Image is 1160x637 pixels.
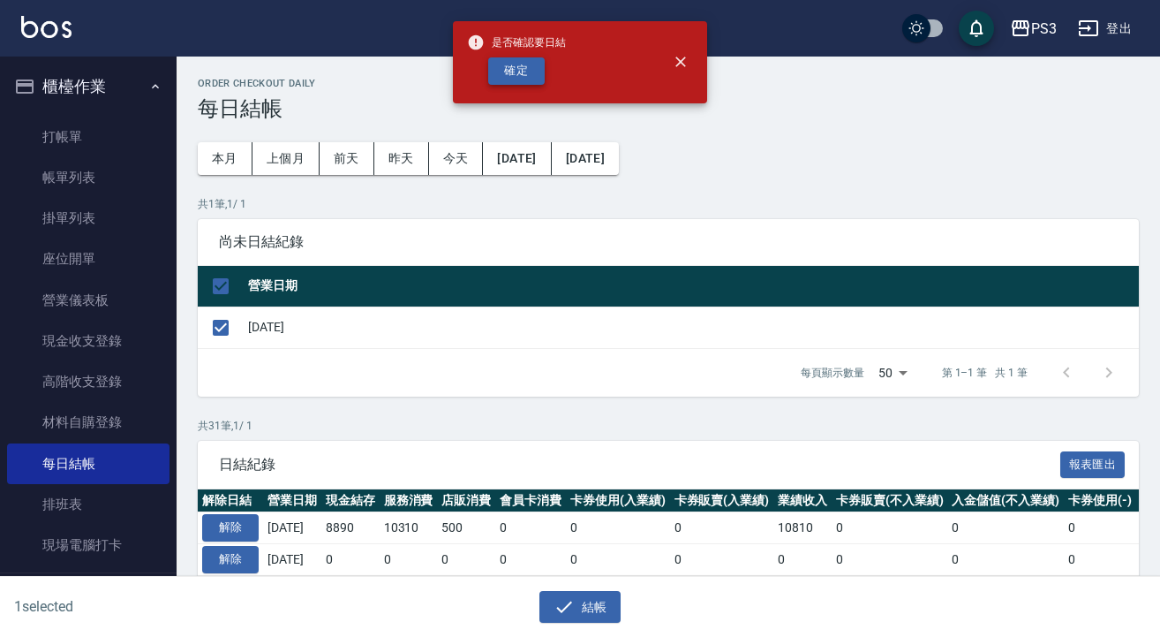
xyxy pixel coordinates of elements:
[467,34,566,51] span: 是否確認要日結
[661,42,700,81] button: close
[198,96,1139,121] h3: 每日結帳
[947,544,1064,576] td: 0
[7,280,169,321] a: 營業儀表板
[1060,451,1126,479] button: 報表匯出
[7,484,169,525] a: 排班表
[1064,512,1136,544] td: 0
[7,64,169,110] button: 櫃檯作業
[219,456,1060,474] span: 日結紀錄
[252,142,320,175] button: 上個月
[198,78,1139,89] h2: Order checkout daily
[321,544,380,576] td: 0
[321,489,380,512] th: 現金結存
[7,525,169,565] a: 現場電腦打卡
[871,349,914,397] div: 50
[801,365,864,381] p: 每頁顯示數量
[263,489,321,512] th: 營業日期
[7,565,169,606] a: 掃碼打卡
[947,512,1064,544] td: 0
[566,544,670,576] td: 0
[495,489,566,512] th: 會員卡消費
[959,11,994,46] button: save
[1071,12,1139,45] button: 登出
[552,142,619,175] button: [DATE]
[539,591,621,624] button: 結帳
[7,361,169,402] a: 高階收支登錄
[219,233,1118,251] span: 尚未日結紀錄
[773,544,832,576] td: 0
[7,402,169,443] a: 材料自購登錄
[263,544,321,576] td: [DATE]
[1031,18,1057,40] div: PS3
[670,544,774,576] td: 0
[14,595,287,618] h6: 1 selected
[374,142,429,175] button: 昨天
[202,514,259,542] button: 解除
[7,117,169,157] a: 打帳單
[773,489,832,512] th: 業績收入
[670,489,774,512] th: 卡券販賣(入業績)
[1003,11,1064,47] button: PS3
[942,365,1028,381] p: 第 1–1 筆 共 1 筆
[198,142,252,175] button: 本月
[7,444,169,484] a: 每日結帳
[21,16,72,38] img: Logo
[947,489,1064,512] th: 入金儲值(不入業績)
[495,544,566,576] td: 0
[429,142,484,175] button: 今天
[198,418,1139,434] p: 共 31 筆, 1 / 1
[773,512,832,544] td: 10810
[7,198,169,239] a: 掛單列表
[380,512,438,544] td: 10310
[437,544,495,576] td: 0
[7,321,169,361] a: 現金收支登錄
[437,489,495,512] th: 店販消費
[380,489,438,512] th: 服務消費
[7,239,169,279] a: 座位開單
[1064,544,1136,576] td: 0
[832,489,948,512] th: 卡券販賣(不入業績)
[483,142,551,175] button: [DATE]
[832,512,948,544] td: 0
[202,546,259,573] button: 解除
[321,512,380,544] td: 8890
[198,196,1139,212] p: 共 1 筆, 1 / 1
[263,512,321,544] td: [DATE]
[380,544,438,576] td: 0
[1064,489,1136,512] th: 卡券使用(-)
[320,142,374,175] button: 前天
[1060,455,1126,472] a: 報表匯出
[198,489,263,512] th: 解除日結
[832,544,948,576] td: 0
[495,512,566,544] td: 0
[488,57,545,85] button: 確定
[670,512,774,544] td: 0
[244,266,1139,307] th: 營業日期
[244,307,1139,348] td: [DATE]
[437,512,495,544] td: 500
[566,489,670,512] th: 卡券使用(入業績)
[566,512,670,544] td: 0
[7,157,169,198] a: 帳單列表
